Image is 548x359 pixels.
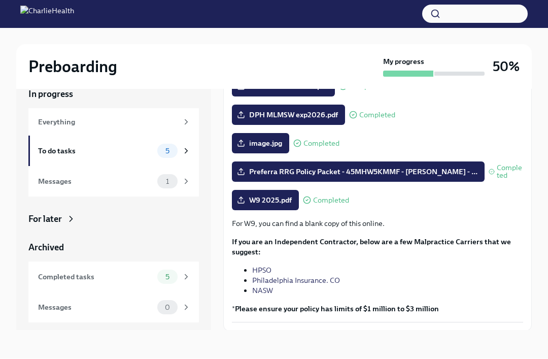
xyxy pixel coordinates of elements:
label: DPH MLMSW exp2026.pdf [232,105,345,125]
p: For W9, you can find a blank copy of this online. [232,219,523,229]
h3: 50% [493,58,520,76]
a: Everything [28,109,199,136]
div: Completed tasks [38,272,153,283]
span: 1 [160,178,175,186]
a: To do tasks5 [28,136,199,167]
span: 0 [159,304,176,312]
a: For later [28,213,199,225]
a: NASW [252,286,273,296]
strong: My progress [383,57,424,67]
span: Completed [349,83,385,91]
span: Completed [303,140,339,148]
a: Completed tasks5 [28,262,199,292]
span: 5 [159,274,176,281]
span: DPH MLMSW exp2026.pdf [239,110,338,120]
label: W9 2025.pdf [232,190,299,211]
div: Everything [38,117,178,128]
a: HPSO [252,266,271,275]
span: Completed [359,112,395,119]
div: Messages [38,302,153,313]
label: Preferra RRG Policy Packet - 45MHW5KMMF - [PERSON_NAME] - ... [232,162,485,182]
strong: Please ensure your policy has limits of $1 million to $3 million [235,305,439,314]
span: 5 [159,148,176,155]
div: To do tasks [38,146,153,157]
img: CharlieHealth [20,6,74,22]
span: Completed [313,197,349,205]
a: Archived [28,242,199,254]
a: Messages1 [28,167,199,197]
a: Philadelphia Insurance. CO [252,276,340,285]
a: Messages0 [28,292,199,323]
div: For later [28,213,62,225]
span: Preferra RRG Policy Packet - 45MHW5KMMF - [PERSON_NAME] - ... [239,167,477,177]
label: image.jpg [232,134,289,154]
span: Completed [497,165,523,180]
a: In progress [28,88,199,101]
span: image.jpg [239,139,282,149]
h2: Preboarding [28,57,117,77]
span: W9 2025.pdf [239,195,292,206]
div: Messages [38,176,153,187]
strong: If you are an Independent Contractor, below are a few Malpractice Carriers that we suggest: [232,238,511,257]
